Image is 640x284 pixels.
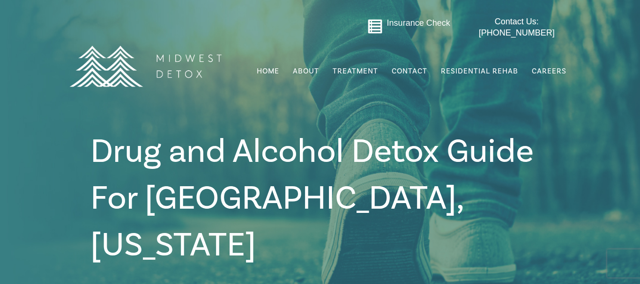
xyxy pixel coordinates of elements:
[63,25,227,107] img: MD Logo Horitzontal white-01 (1) (1)
[460,16,573,38] a: Contact Us: [PHONE_NUMBER]
[387,18,450,28] a: Insurance Check
[256,62,280,80] a: Home
[532,66,566,76] span: Careers
[479,17,555,37] span: Contact Us: [PHONE_NUMBER]
[367,19,383,37] a: Go to midwestdetox.com/message-form-page/
[441,66,518,76] span: Residential Rehab
[531,62,567,80] a: Careers
[292,62,320,80] a: About
[392,67,427,75] span: Contact
[333,67,378,75] span: Treatment
[391,62,428,80] a: Contact
[332,62,379,80] a: Treatment
[257,66,279,76] span: Home
[293,67,319,75] span: About
[90,130,534,267] span: Drug and Alcohol Detox Guide For [GEOGRAPHIC_DATA], [US_STATE]
[440,62,519,80] a: Residential Rehab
